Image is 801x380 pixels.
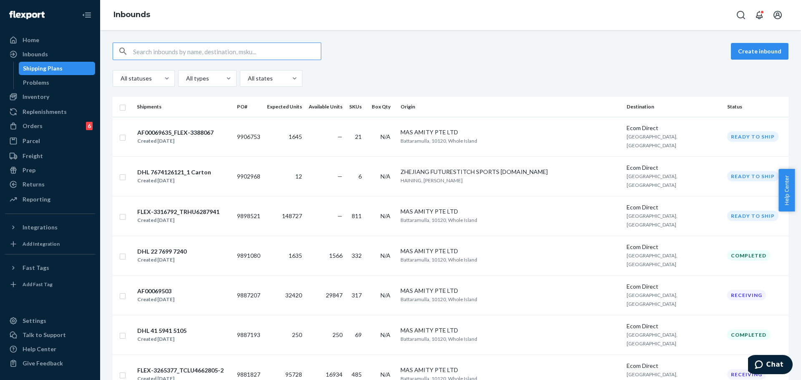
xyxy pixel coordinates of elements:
div: MAS AMITY PTE LTD [400,326,620,335]
div: Integrations [23,223,58,232]
td: 9906753 [234,117,264,156]
th: Origin [397,97,623,117]
th: Status [724,97,788,117]
span: Battaramulla, 10120, Whole Island [400,336,477,342]
button: Close Navigation [78,7,95,23]
span: 29847 [326,292,343,299]
span: N/A [380,371,390,378]
td: 9887207 [234,275,264,315]
span: — [338,173,343,180]
img: Flexport logo [9,11,45,19]
div: Inbounds [23,50,48,58]
a: Returns [5,178,95,191]
span: [GEOGRAPHIC_DATA], [GEOGRAPHIC_DATA] [627,292,678,307]
a: Shipping Plans [19,62,96,75]
span: N/A [380,331,390,338]
div: DHL 22 7699 7240 [137,247,186,256]
span: N/A [380,252,390,259]
div: Ecom Direct [627,243,720,251]
th: Shipments [133,97,234,117]
div: MAS AMITY PTE LTD [400,366,620,374]
span: — [338,212,343,219]
div: DHL 41 5941 5105 [137,327,186,335]
td: 9898521 [234,196,264,236]
div: Created [DATE] [137,295,174,304]
a: Replenishments [5,105,95,118]
button: Open notifications [751,7,768,23]
div: Add Integration [23,240,60,247]
input: All states [247,74,248,83]
span: 317 [352,292,362,299]
div: Shipping Plans [23,64,63,73]
span: [GEOGRAPHIC_DATA], [GEOGRAPHIC_DATA] [627,213,678,228]
div: Created [DATE] [137,335,186,343]
div: Prep [23,166,35,174]
button: Open account menu [769,7,786,23]
a: Problems [19,76,96,89]
th: Available Units [305,97,346,117]
div: Ready to ship [727,131,778,142]
button: Help Center [778,169,795,211]
button: Fast Tags [5,261,95,274]
span: 811 [352,212,362,219]
div: Problems [23,78,49,87]
a: Orders6 [5,119,95,133]
span: 148727 [282,212,302,219]
div: FLEX-3265377_TCLU4662805-2 [137,366,224,375]
div: FLEX-3316792_TRHU6287941 [137,208,219,216]
button: Create inbound [731,43,788,60]
div: Replenishments [23,108,67,116]
div: DHL 7674126121_1 Carton [137,168,211,176]
div: Ecom Direct [627,124,720,132]
div: Receiving [727,290,766,300]
div: ZHEJIANG FUTURESTITCH SPORTS [DOMAIN_NAME] [400,168,620,176]
a: Inbounds [113,10,150,19]
td: 9891080 [234,236,264,275]
span: 1566 [329,252,343,259]
div: AF00069635_FLEX-3388067 [137,128,214,137]
span: 69 [355,331,362,338]
a: Home [5,33,95,47]
th: PO# [234,97,264,117]
td: 9887193 [234,315,264,355]
span: 485 [352,371,362,378]
a: Inventory [5,90,95,103]
th: Expected Units [264,97,305,117]
div: Created [DATE] [137,176,211,185]
div: Inventory [23,93,49,101]
span: 21 [355,133,362,140]
span: 250 [332,331,343,338]
button: Open Search Box [733,7,749,23]
span: [GEOGRAPHIC_DATA], [GEOGRAPHIC_DATA] [627,252,678,267]
a: Reporting [5,193,95,206]
span: 6 [358,173,362,180]
div: Ecom Direct [627,164,720,172]
div: Ready to ship [727,171,778,181]
div: Orders [23,122,43,130]
span: [GEOGRAPHIC_DATA], [GEOGRAPHIC_DATA] [627,133,678,148]
div: Created [DATE] [137,216,219,224]
div: MAS AMITY PTE LTD [400,207,620,216]
span: HAINING, [PERSON_NAME] [400,177,463,184]
div: Ecom Direct [627,282,720,291]
span: 95728 [285,371,302,378]
button: Talk to Support [5,328,95,342]
div: Ready to ship [727,211,778,221]
div: Home [23,36,39,44]
div: MAS AMITY PTE LTD [400,287,620,295]
div: Talk to Support [23,331,66,339]
span: 332 [352,252,362,259]
div: Ecom Direct [627,322,720,330]
div: Returns [23,180,45,189]
div: Parcel [23,137,40,145]
div: Ecom Direct [627,203,720,211]
span: 32420 [285,292,302,299]
span: 1645 [289,133,302,140]
span: Battaramulla, 10120, Whole Island [400,138,477,144]
span: Battaramulla, 10120, Whole Island [400,296,477,302]
div: Completed [727,250,770,261]
span: N/A [380,173,390,180]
